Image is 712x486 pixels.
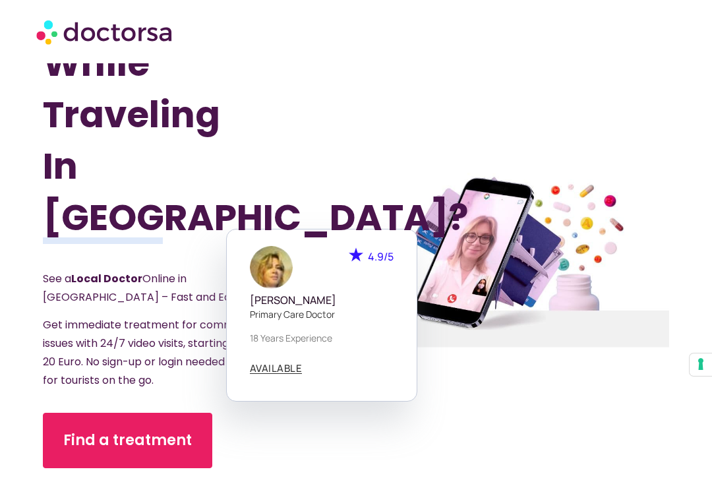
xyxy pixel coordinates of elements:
[250,307,394,321] p: Primary care doctor
[71,271,142,286] strong: Local Doctor
[43,317,277,388] span: Get immediate treatment for common issues with 24/7 video visits, starting at just 20 Euro. No si...
[250,294,394,307] h5: [PERSON_NAME]
[43,271,272,305] span: See a Online in [GEOGRAPHIC_DATA] – Fast and Easy Care.
[43,413,212,468] a: Find a treatment
[63,430,192,451] span: Find a treatment
[250,331,394,345] p: 18 years experience
[250,363,303,374] a: AVAILABLE
[250,363,303,373] span: AVAILABLE
[368,249,394,264] span: 4.9/5
[690,353,712,376] button: Your consent preferences for tracking technologies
